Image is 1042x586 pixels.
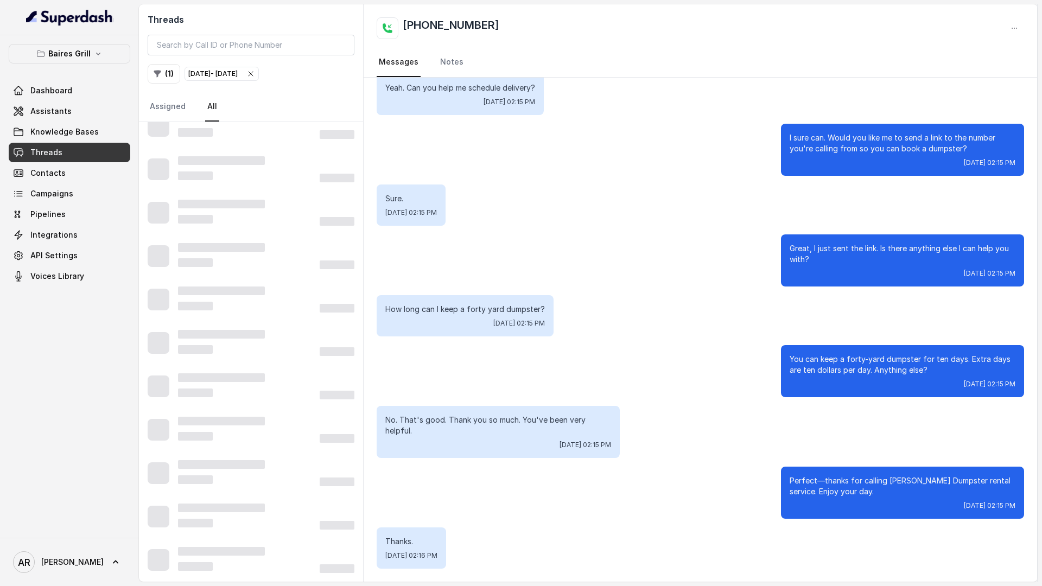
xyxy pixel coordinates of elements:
p: No. That's good. Thank you so much. You've been very helpful. [385,415,611,436]
a: Campaigns [9,184,130,203]
a: Knowledge Bases [9,122,130,142]
p: Baires Grill [48,47,91,60]
span: [DATE] 02:15 PM [964,501,1015,510]
span: Voices Library [30,271,84,282]
button: Baires Grill [9,44,130,63]
a: [PERSON_NAME] [9,547,130,577]
span: Integrations [30,230,78,240]
span: [DATE] 02:16 PM [385,551,437,560]
span: [DATE] 02:15 PM [964,158,1015,167]
a: Dashboard [9,81,130,100]
p: I sure can. Would you like me to send a link to the number you're calling from so you can book a ... [790,132,1015,154]
a: Messages [377,48,421,77]
span: [DATE] 02:15 PM [560,441,611,449]
a: Notes [438,48,466,77]
a: Pipelines [9,205,130,224]
button: (1) [148,64,180,84]
a: All [205,92,219,122]
span: Pipelines [30,209,66,220]
span: Assistants [30,106,72,117]
text: AR [18,557,30,568]
span: API Settings [30,250,78,261]
img: light.svg [26,9,113,26]
span: [DATE] 02:15 PM [493,319,545,328]
a: Threads [9,143,130,162]
a: Contacts [9,163,130,183]
p: You can keep a forty-yard dumpster for ten days. Extra days are ten dollars per day. Anything else? [790,354,1015,375]
span: Knowledge Bases [30,126,99,137]
p: Perfect—thanks for calling [PERSON_NAME] Dumpster rental service. Enjoy your day. [790,475,1015,497]
button: [DATE]- [DATE] [185,67,259,81]
span: [DATE] 02:15 PM [964,269,1015,278]
p: Great, I just sent the link. Is there anything else I can help you with? [790,243,1015,265]
h2: [PHONE_NUMBER] [403,17,499,39]
span: Dashboard [30,85,72,96]
nav: Tabs [377,48,1024,77]
span: Contacts [30,168,66,179]
a: Assistants [9,101,130,121]
div: [DATE] - [DATE] [188,68,238,79]
p: Thanks. [385,536,437,547]
span: [PERSON_NAME] [41,557,104,568]
span: Campaigns [30,188,73,199]
h2: Threads [148,13,354,26]
a: Assigned [148,92,188,122]
p: Yeah. Can you help me schedule delivery? [385,82,535,93]
span: [DATE] 02:15 PM [484,98,535,106]
input: Search by Call ID or Phone Number [148,35,354,55]
p: How long can I keep a forty yard dumpster? [385,304,545,315]
a: Integrations [9,225,130,245]
nav: Tabs [148,92,354,122]
p: Sure. [385,193,437,204]
span: Threads [30,147,62,158]
span: [DATE] 02:15 PM [385,208,437,217]
span: [DATE] 02:15 PM [964,380,1015,388]
a: API Settings [9,246,130,265]
a: Voices Library [9,266,130,286]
